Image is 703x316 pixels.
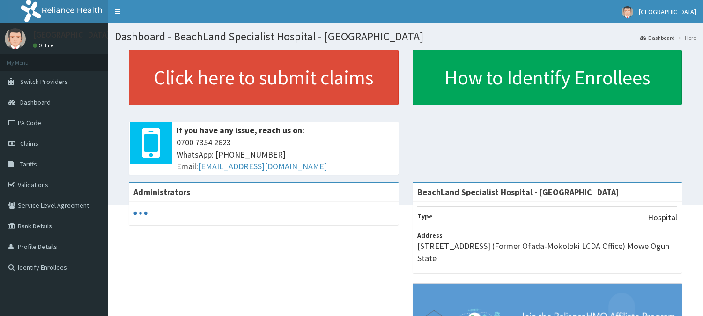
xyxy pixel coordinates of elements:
a: Click here to submit claims [129,50,399,105]
p: Hospital [648,211,677,224]
span: Switch Providers [20,77,68,86]
img: User Image [5,28,26,49]
li: Here [676,34,696,42]
span: Tariffs [20,160,37,168]
b: Type [417,212,433,220]
span: Dashboard [20,98,51,106]
a: Online [33,42,55,49]
a: [EMAIL_ADDRESS][DOMAIN_NAME] [198,161,327,172]
a: How to Identify Enrollees [413,50,682,105]
strong: BeachLand Specialist Hospital - [GEOGRAPHIC_DATA] [417,187,619,197]
img: User Image [622,6,633,18]
b: Administrators [133,187,190,197]
span: 0700 7354 2623 WhatsApp: [PHONE_NUMBER] Email: [177,136,394,173]
b: Address [417,231,443,240]
p: [STREET_ADDRESS] (Former Ofada-Mokoloki LCDA Office) Mowe Ogun State [417,240,678,264]
b: If you have any issue, reach us on: [177,125,304,135]
svg: audio-loading [133,206,148,220]
p: [GEOGRAPHIC_DATA] [33,30,110,39]
span: Claims [20,139,38,148]
span: [GEOGRAPHIC_DATA] [639,8,696,16]
a: Dashboard [640,34,675,42]
h1: Dashboard - BeachLand Specialist Hospital - [GEOGRAPHIC_DATA] [115,30,696,43]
